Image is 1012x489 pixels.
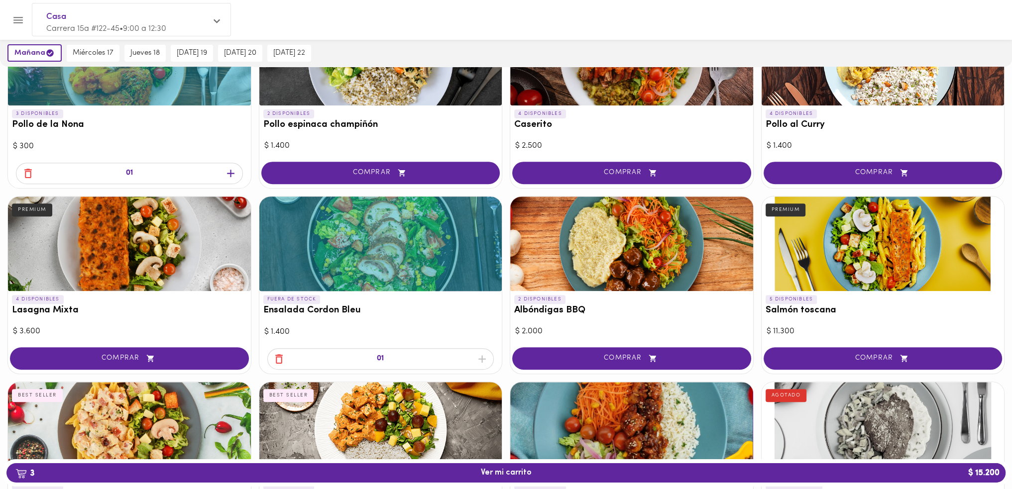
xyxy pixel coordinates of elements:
[13,326,246,337] div: $ 3.600
[514,109,566,118] p: 4 DISPONIBLES
[762,196,1005,291] div: Salmón toscana
[7,44,62,62] button: mañana
[261,162,500,184] button: COMPRAR
[767,326,1000,337] div: $ 11.300
[8,196,251,291] div: Lasagna Mixta
[12,305,247,316] h3: Lasagna Mixta
[46,10,207,23] span: Casa
[171,45,213,62] button: [DATE] 19
[525,354,739,363] span: COMPRAR
[766,120,1001,130] h3: Pollo al Curry
[764,347,1003,370] button: COMPRAR
[515,326,748,337] div: $ 2.000
[274,169,488,177] span: COMPRAR
[22,354,236,363] span: COMPRAR
[73,49,113,58] span: miércoles 17
[267,45,311,62] button: [DATE] 22
[67,45,119,62] button: miércoles 17
[515,140,748,152] div: $ 2.500
[767,140,1000,152] div: $ 1.400
[776,169,990,177] span: COMPRAR
[263,109,315,118] p: 2 DISPONIBLES
[12,203,52,216] div: PREMIUM
[177,49,207,58] span: [DATE] 19
[510,382,753,477] div: Cerdo Agridulce
[263,295,321,304] p: FUERA DE STOCK
[12,120,247,130] h3: Pollo de la Nona
[259,196,502,291] div: Ensalada Cordon Bleu
[512,162,751,184] button: COMPRAR
[766,203,806,216] div: PREMIUM
[124,45,166,62] button: jueves 18
[764,162,1003,184] button: COMPRAR
[12,109,63,118] p: 3 DISPONIBLES
[377,353,384,365] p: 01
[130,49,160,58] span: jueves 18
[8,382,251,477] div: Pollo carbonara
[514,305,749,316] h3: Albóndigas BBQ
[9,467,40,480] b: 3
[766,109,817,118] p: 4 DISPONIBLES
[510,196,753,291] div: Albóndigas BBQ
[263,389,314,402] div: BEST SELLER
[766,295,817,304] p: 5 DISPONIBLES
[218,45,262,62] button: [DATE] 20
[954,431,1002,479] iframe: Messagebird Livechat Widget
[512,347,751,370] button: COMPRAR
[15,469,27,479] img: cart.png
[46,25,166,33] span: Carrera 15a #122-45 • 9:00 a 12:30
[263,305,498,316] h3: Ensalada Cordon Bleu
[263,120,498,130] h3: Pollo espinaca champiñón
[766,305,1001,316] h3: Salmón toscana
[273,49,305,58] span: [DATE] 22
[126,168,133,179] p: 01
[6,8,30,32] button: Menu
[481,468,532,478] span: Ver mi carrito
[224,49,256,58] span: [DATE] 20
[264,326,497,338] div: $ 1.400
[762,382,1005,477] div: Tilapia parmesana
[12,389,63,402] div: BEST SELLER
[6,463,1006,483] button: 3Ver mi carrito$ 15.200
[766,389,807,402] div: AGOTADO
[514,295,565,304] p: 2 DISPONIBLES
[14,48,55,58] span: mañana
[259,382,502,477] div: Pollo Tikka Massala
[12,295,64,304] p: 4 DISPONIBLES
[264,140,497,152] div: $ 1.400
[525,169,739,177] span: COMPRAR
[10,347,249,370] button: COMPRAR
[514,120,749,130] h3: Caserito
[776,354,990,363] span: COMPRAR
[13,141,246,152] div: $ 300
